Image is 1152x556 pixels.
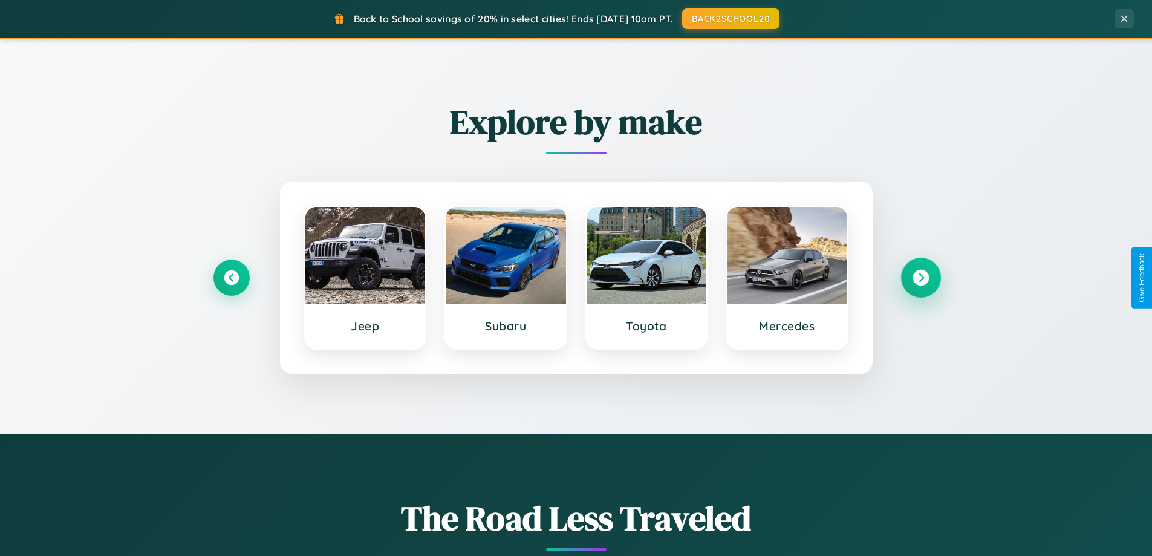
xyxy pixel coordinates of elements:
[317,319,414,333] h3: Jeep
[599,319,695,333] h3: Toyota
[739,319,835,333] h3: Mercedes
[1137,253,1146,303] div: Give Feedback
[354,13,673,25] span: Back to School savings of 20% in select cities! Ends [DATE] 10am PT.
[682,8,779,29] button: BACK2SCHOOL20
[213,495,939,541] h1: The Road Less Traveled
[213,99,939,145] h2: Explore by make
[458,319,554,333] h3: Subaru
